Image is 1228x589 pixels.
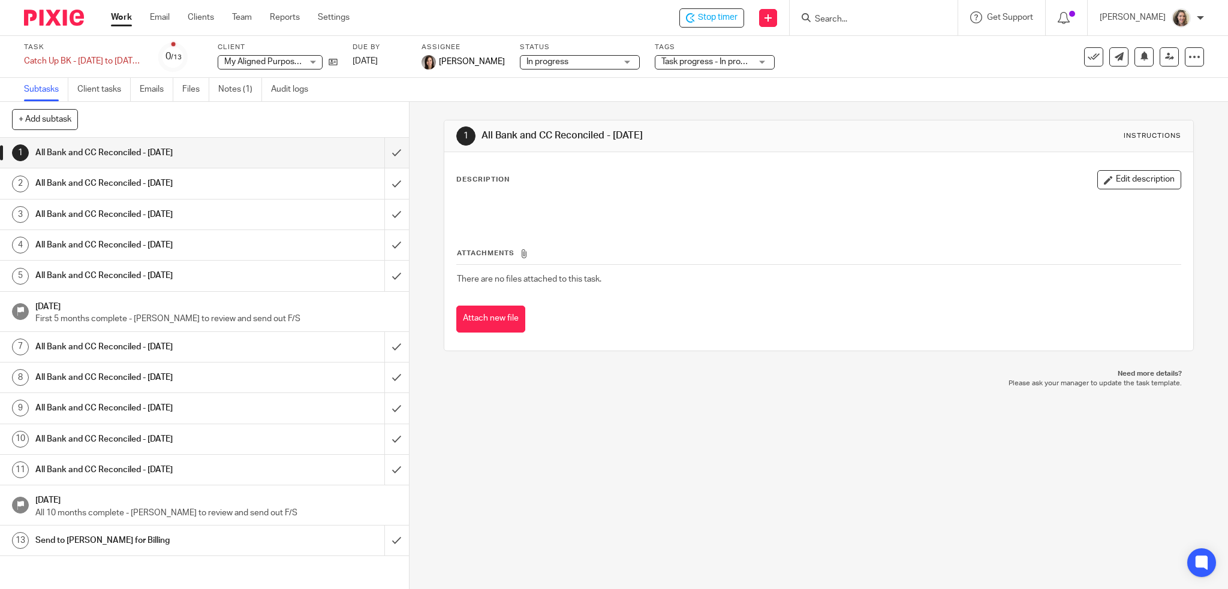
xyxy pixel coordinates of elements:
[456,175,510,185] p: Description
[218,43,338,52] label: Client
[698,11,738,24] span: Stop timer
[12,532,29,549] div: 13
[35,174,260,192] h1: All Bank and CC Reconciled - [DATE]
[35,338,260,356] h1: All Bank and CC Reconciled - [DATE]
[456,379,1182,388] p: Please ask your manager to update the task template.
[353,57,378,65] span: [DATE]
[35,298,397,313] h1: [DATE]
[165,50,182,64] div: 0
[987,13,1033,22] span: Get Support
[24,43,144,52] label: Task
[12,206,29,223] div: 3
[12,176,29,192] div: 2
[12,461,29,478] div: 11
[182,78,209,101] a: Files
[35,144,260,162] h1: All Bank and CC Reconciled - [DATE]
[35,461,260,479] h1: All Bank and CC Reconciled - [DATE]
[481,129,844,142] h1: All Bank and CC Reconciled - [DATE]
[1100,11,1166,23] p: [PERSON_NAME]
[224,58,367,66] span: My Aligned Purpose (1313585 BC Ltd)
[35,206,260,223] h1: All Bank and CC Reconciled - [DATE]
[814,14,922,25] input: Search
[35,236,260,254] h1: All Bank and CC Reconciled - [DATE]
[24,10,84,26] img: Pixie
[439,56,505,68] span: [PERSON_NAME]
[35,491,397,506] h1: [DATE]
[1172,8,1191,28] img: IMG_7896.JPG
[679,8,744,28] div: My Aligned Purpose (1313585 BC Ltd) - Catch Up BK - July 2024 to June 2025 - RL Sent
[12,400,29,416] div: 9
[457,250,514,256] span: Attachments
[35,267,260,285] h1: All Bank and CC Reconciled - [DATE]
[24,55,144,67] div: Catch Up BK - [DATE] to [DATE] - RL Sent
[526,58,568,66] span: In progress
[35,313,397,325] p: First 5 months complete - [PERSON_NAME] to review and send out F/S
[318,11,350,23] a: Settings
[661,58,819,66] span: Task progress - In progress (With Lead) + 1
[77,78,131,101] a: Client tasks
[150,11,170,23] a: Email
[188,11,214,23] a: Clients
[520,43,640,52] label: Status
[457,275,601,283] span: There are no files attached to this task.
[353,43,407,52] label: Due by
[456,126,475,146] div: 1
[422,55,436,70] img: Danielle%20photo.jpg
[232,11,252,23] a: Team
[655,43,775,52] label: Tags
[35,430,260,448] h1: All Bank and CC Reconciled - [DATE]
[1097,170,1181,189] button: Edit description
[12,109,78,129] button: + Add subtask
[12,339,29,355] div: 7
[1124,131,1181,141] div: Instructions
[111,11,132,23] a: Work
[24,55,144,67] div: Catch Up BK - July 2024 to June 2025 - RL Sent
[12,268,29,285] div: 5
[422,43,505,52] label: Assignee
[24,78,68,101] a: Subtasks
[271,78,317,101] a: Audit logs
[12,369,29,386] div: 8
[171,54,182,61] small: /13
[456,369,1182,379] p: Need more details?
[456,306,525,333] button: Attach new file
[35,368,260,386] h1: All Bank and CC Reconciled - [DATE]
[12,237,29,253] div: 4
[218,78,262,101] a: Notes (1)
[12,144,29,161] div: 1
[140,78,173,101] a: Emails
[270,11,300,23] a: Reports
[35,399,260,417] h1: All Bank and CC Reconciled - [DATE]
[12,431,29,448] div: 10
[35,507,397,519] p: All 10 months complete - [PERSON_NAME] to review and send out F/S
[35,531,260,549] h1: Send to [PERSON_NAME] for Billing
